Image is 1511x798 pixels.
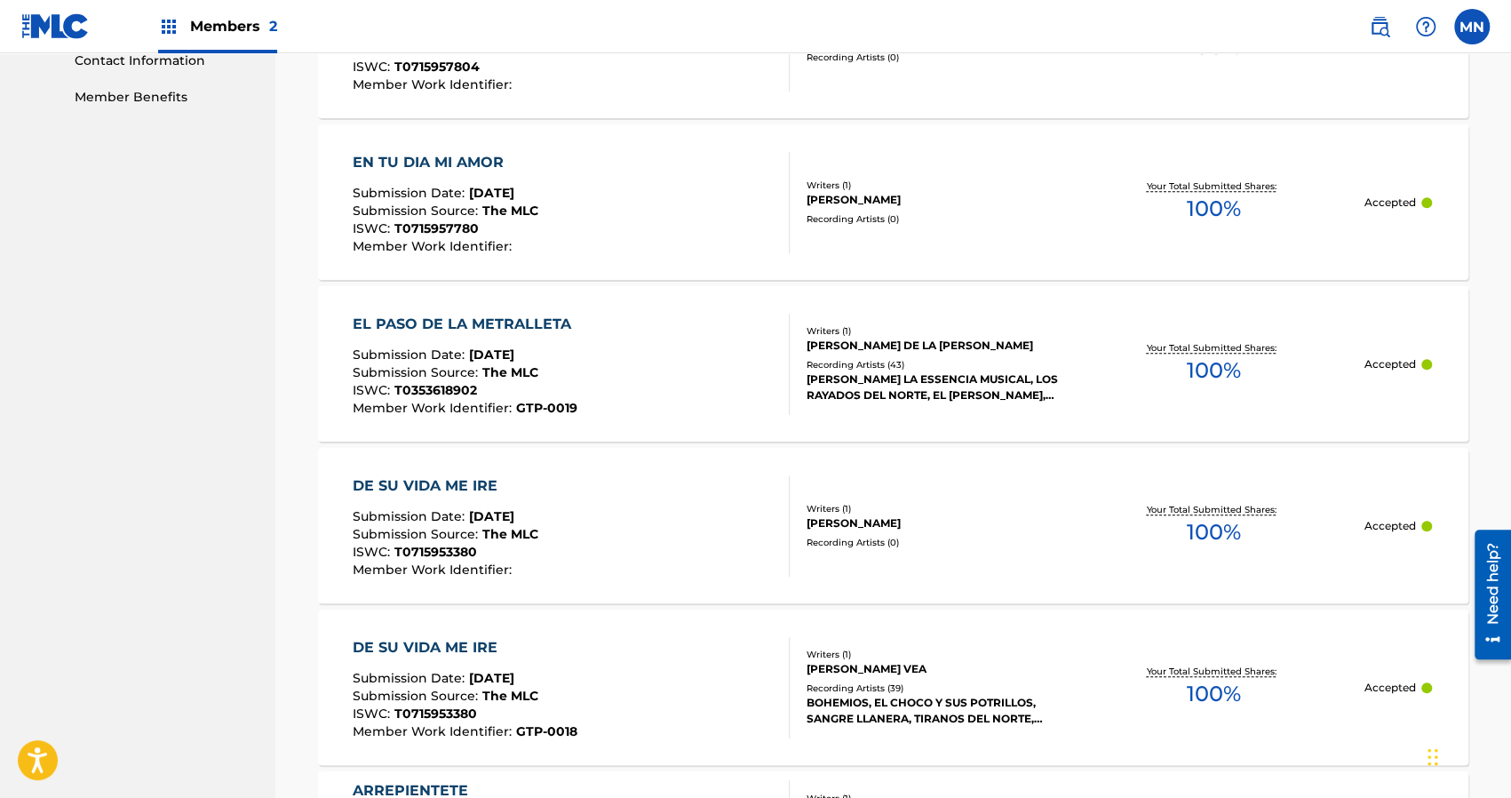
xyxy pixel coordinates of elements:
span: Submission Date : [353,347,469,363]
div: EN TU DIA MI AMOR [353,152,538,173]
span: Member Work Identifier : [353,400,516,416]
a: Member Benefits [75,88,254,107]
div: Recording Artists ( 0 ) [807,536,1063,549]
img: help [1415,16,1436,37]
span: Submission Source : [353,688,482,704]
img: search [1369,16,1390,37]
p: Accepted [1364,195,1416,211]
span: ISWC : [353,220,394,236]
div: Recording Artists ( 0 ) [807,51,1063,64]
span: Member Work Identifier : [353,76,516,92]
span: Submission Date : [353,185,469,201]
span: Submission Date : [353,508,469,524]
div: User Menu [1454,9,1490,44]
span: 100 % [1187,678,1241,710]
p: Your Total Submitted Shares: [1147,341,1281,355]
div: Drag [1427,730,1438,784]
span: 100 % [1187,193,1241,225]
div: Writers ( 1 ) [807,502,1063,515]
span: Member Work Identifier : [353,238,516,254]
span: 100 % [1187,516,1241,548]
div: Help [1408,9,1443,44]
p: Accepted [1364,356,1416,372]
span: 2 [269,18,277,35]
span: T0715953380 [394,706,477,722]
span: T0715953380 [394,544,477,560]
span: Member Work Identifier : [353,562,516,578]
div: [PERSON_NAME] DE LA [PERSON_NAME] [807,338,1063,354]
a: EL PASO DE LA METRALLETASubmission Date:[DATE]Submission Source:The MLCISWC:T0353618902Member Wor... [318,286,1468,442]
div: Recording Artists ( 0 ) [807,212,1063,226]
div: Writers ( 1 ) [807,648,1063,661]
span: Submission Date : [353,670,469,686]
p: Accepted [1364,680,1416,696]
span: Submission Source : [353,526,482,542]
iframe: Resource Center [1461,523,1511,666]
img: MLC Logo [21,13,90,39]
div: Writers ( 1 ) [807,179,1063,192]
div: DE SU VIDA ME IRE [353,637,577,658]
span: ISWC : [353,59,394,75]
span: GTP-0019 [516,400,577,416]
span: T0715957804 [394,59,480,75]
span: T0353618902 [394,382,477,398]
a: EN TU DIA MI AMORSubmission Date:[DATE]Submission Source:The MLCISWC:T0715957780Member Work Ident... [318,124,1468,280]
p: Accepted [1364,518,1416,534]
span: 100 % [1187,355,1241,387]
div: Recording Artists ( 43 ) [807,358,1063,371]
span: The MLC [482,688,538,704]
div: Writers ( 1 ) [807,324,1063,338]
span: The MLC [482,203,538,219]
div: DE SU VIDA ME IRE [353,475,538,497]
div: [PERSON_NAME] LA ESSENCIA MUSICAL, LOS RAYADOS DEL NORTE, EL [PERSON_NAME], TROPIBANDA COLIVERS, ... [807,371,1063,403]
a: DE SU VIDA ME IRESubmission Date:[DATE]Submission Source:The MLCISWC:T0715953380Member Work Ident... [318,448,1468,603]
span: The MLC [482,41,538,57]
div: [PERSON_NAME] [807,515,1063,531]
span: ISWC : [353,382,394,398]
a: DE SU VIDA ME IRESubmission Date:[DATE]Submission Source:The MLCISWC:T0715953380Member Work Ident... [318,610,1468,765]
span: [DATE] [469,347,514,363]
span: Members [190,16,277,36]
div: [PERSON_NAME] [807,192,1063,208]
div: [PERSON_NAME] VEA [807,661,1063,677]
div: Recording Artists ( 39 ) [807,682,1063,695]
span: [DATE] [469,508,514,524]
p: Your Total Submitted Shares: [1147,180,1281,193]
span: Submission Source : [353,41,482,57]
span: T0715957780 [394,220,479,236]
img: Top Rightsholders [158,16,179,37]
a: Contact Information [75,52,254,70]
span: GTP-0018 [516,723,577,739]
span: Submission Source : [353,364,482,380]
a: Public Search [1362,9,1397,44]
span: Submission Source : [353,203,482,219]
p: Your Total Submitted Shares: [1147,503,1281,516]
p: Your Total Submitted Shares: [1147,665,1281,678]
span: [DATE] [469,185,514,201]
iframe: Chat Widget [1422,713,1511,798]
span: ISWC : [353,544,394,560]
span: [DATE] [469,670,514,686]
div: BOHEMIOS, EL CHOCO Y SUS POTRILLOS, SANGRE LLANERA, TIRANOS DEL NORTE, OTRO NIVEL, TIRANOS DEL NO... [807,695,1063,727]
span: The MLC [482,364,538,380]
span: Member Work Identifier : [353,723,516,739]
span: ISWC : [353,706,394,722]
span: The MLC [482,526,538,542]
div: EL PASO DE LA METRALLETA [353,314,580,335]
